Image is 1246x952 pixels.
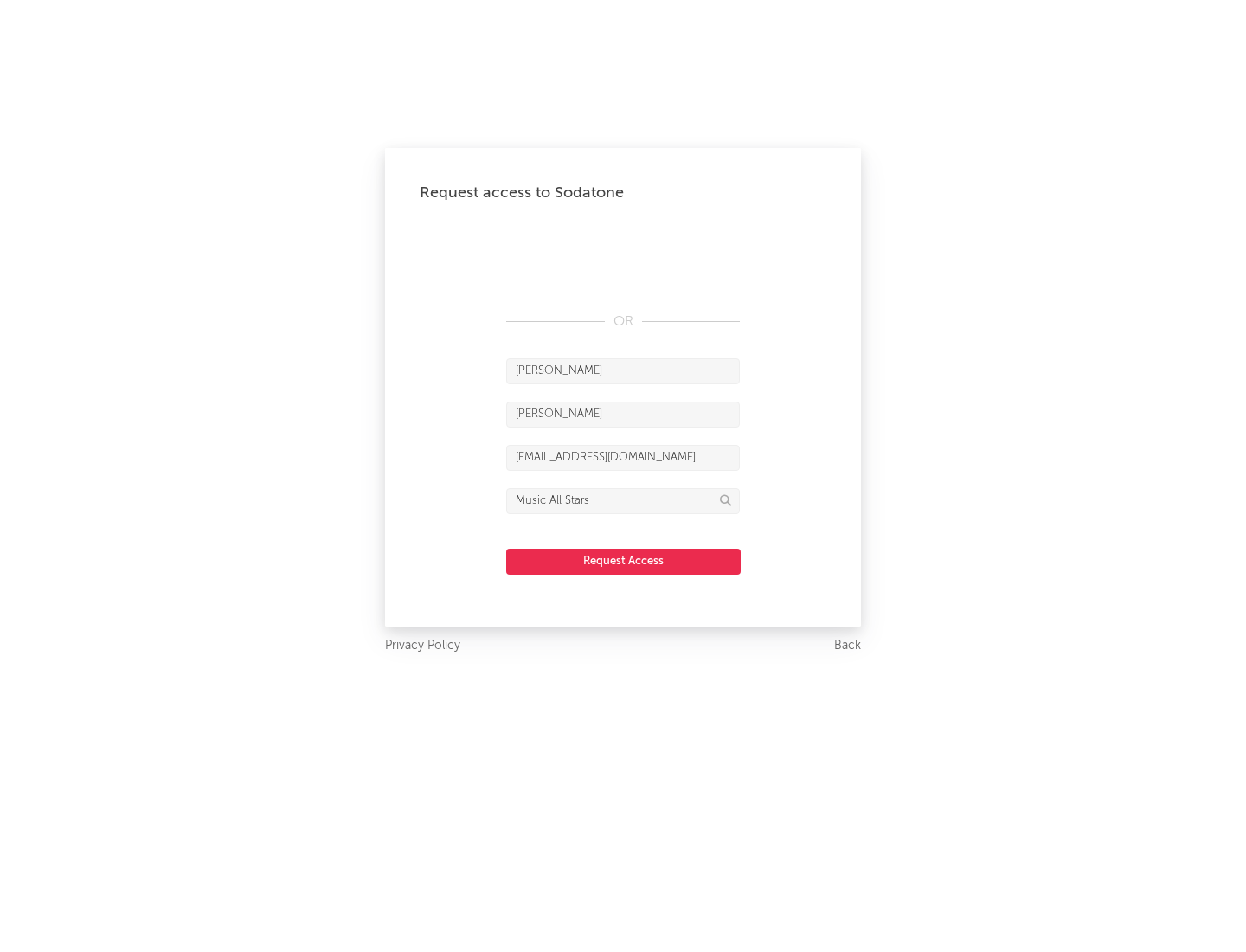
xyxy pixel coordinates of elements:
a: Privacy Policy [385,635,460,657]
input: First Name [506,358,740,384]
input: Email [506,445,740,471]
input: Division [506,488,740,514]
button: Request Access [506,549,741,575]
div: Request access to Sodatone [420,183,826,203]
div: OR [506,312,740,332]
input: Last Name [506,402,740,428]
a: Back [834,635,861,657]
